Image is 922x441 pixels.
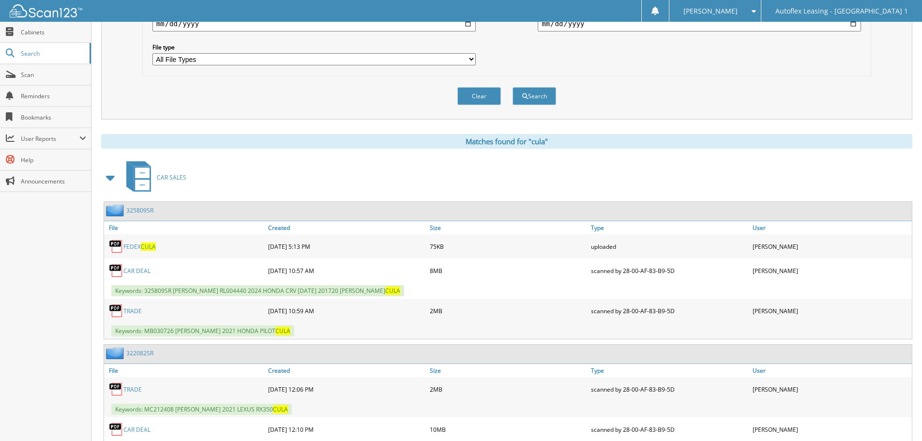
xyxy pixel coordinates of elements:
[21,156,86,164] span: Help
[457,87,501,105] button: Clear
[589,221,750,234] a: Type
[10,4,82,17] img: scan123-logo-white.svg
[121,158,186,197] a: CAR SALES
[513,87,556,105] button: Search
[109,304,123,318] img: PDF.png
[750,420,912,439] div: [PERSON_NAME]
[21,71,86,79] span: Scan
[111,325,294,336] span: Keywords: MB030726 [PERSON_NAME] 2021 HONDA PILOT
[750,380,912,399] div: [PERSON_NAME]
[275,327,290,335] span: CULA
[152,43,476,51] label: File type
[538,16,861,31] input: end
[104,221,266,234] a: File
[775,8,908,14] span: Autoflex Leasing - [GEOGRAPHIC_DATA] 1
[427,380,589,399] div: 2MB
[123,426,151,434] a: CAR DEAL
[106,347,126,359] img: folder2.png
[385,287,400,295] span: CULA
[427,221,589,234] a: Size
[111,404,292,415] span: Keywords: MC212408 [PERSON_NAME] 2021 LEXUS RX350
[589,301,750,320] div: scanned by 28-00-AF-83-B9-5D
[157,173,186,182] span: CAR SALES
[106,204,126,216] img: folder2.png
[266,364,427,377] a: Created
[21,92,86,100] span: Reminders
[141,243,156,251] span: CULA
[21,49,85,58] span: Search
[21,177,86,185] span: Announcements
[750,261,912,280] div: [PERSON_NAME]
[266,380,427,399] div: [DATE] 12:06 PM
[21,28,86,36] span: Cabinets
[123,267,151,275] a: CAR DEAL
[589,237,750,256] div: uploaded
[109,422,123,437] img: PDF.png
[750,301,912,320] div: [PERSON_NAME]
[273,405,288,413] span: CULA
[589,261,750,280] div: scanned by 28-00-AF-83-B9-5D
[152,16,476,31] input: start
[427,301,589,320] div: 2MB
[750,237,912,256] div: [PERSON_NAME]
[589,364,750,377] a: Type
[109,263,123,278] img: PDF.png
[101,134,912,149] div: Matches found for "cula"
[126,206,153,214] a: 325809SR
[427,364,589,377] a: Size
[109,239,123,254] img: PDF.png
[266,301,427,320] div: [DATE] 10:59 AM
[427,261,589,280] div: 8MB
[589,420,750,439] div: scanned by 28-00-AF-83-B9-5D
[21,113,86,122] span: Bookmarks
[126,349,153,357] a: 322082SR
[104,364,266,377] a: File
[123,243,156,251] a: FEDEXCULA
[750,221,912,234] a: User
[123,385,142,394] a: TRADE
[874,395,922,441] iframe: Chat Widget
[266,237,427,256] div: [DATE] 5:13 PM
[111,285,404,296] span: Keywords: 325809SR [PERSON_NAME] RL004440 2024 HONDA CRV [DATE] 201720 [PERSON_NAME]
[427,420,589,439] div: 10MB
[427,237,589,256] div: 75KB
[683,8,738,14] span: [PERSON_NAME]
[750,364,912,377] a: User
[266,261,427,280] div: [DATE] 10:57 AM
[266,420,427,439] div: [DATE] 12:10 PM
[109,382,123,396] img: PDF.png
[21,135,79,143] span: User Reports
[123,307,142,315] a: TRADE
[266,221,427,234] a: Created
[589,380,750,399] div: scanned by 28-00-AF-83-B9-5D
